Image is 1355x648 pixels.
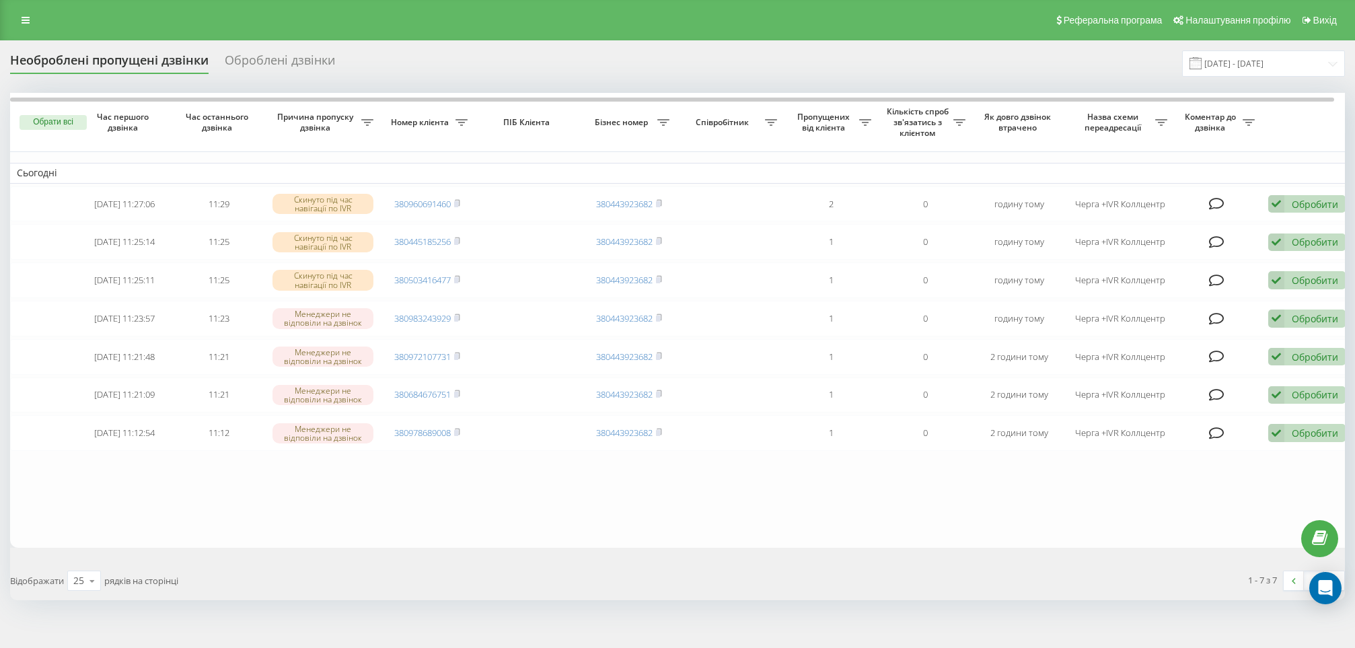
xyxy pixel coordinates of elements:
[972,262,1066,298] td: годину тому
[77,415,172,451] td: [DATE] 11:12:54
[983,112,1056,133] span: Як довго дзвінок втрачено
[394,351,451,363] a: 380972107731
[272,347,373,367] div: Менеджери не відповіли на дзвінок
[596,388,653,400] a: 380443923682
[784,377,878,413] td: 1
[878,301,972,336] td: 0
[596,274,653,286] a: 380443923682
[784,262,878,298] td: 1
[77,262,172,298] td: [DATE] 11:25:11
[394,427,451,439] a: 380978689008
[77,186,172,222] td: [DATE] 11:27:06
[225,53,335,74] div: Оброблені дзвінки
[104,575,178,587] span: рядків на сторінці
[1066,415,1174,451] td: Черга +IVR Коллцентр
[1309,572,1342,604] div: Open Intercom Messenger
[272,194,373,214] div: Скинуто під час навігації по IVR
[272,423,373,443] div: Менеджери не відповіли на дзвінок
[878,262,972,298] td: 0
[878,224,972,260] td: 0
[10,575,64,587] span: Відображати
[1066,339,1174,375] td: Черга +IVR Коллцентр
[387,117,455,128] span: Номер клієнта
[272,308,373,328] div: Менеджери не відповіли на дзвінок
[77,224,172,260] td: [DATE] 11:25:14
[596,312,653,324] a: 380443923682
[394,312,451,324] a: 380983243929
[172,301,266,336] td: 11:23
[77,339,172,375] td: [DATE] 11:21:48
[394,198,451,210] a: 380960691460
[1066,186,1174,222] td: Черга +IVR Коллцентр
[73,574,84,587] div: 25
[1248,573,1277,587] div: 1 - 7 з 7
[1292,427,1338,439] div: Обробити
[88,112,161,133] span: Час першого дзвінка
[1313,15,1337,26] span: Вихід
[77,301,172,336] td: [DATE] 11:23:57
[20,115,87,130] button: Обрати всі
[972,377,1066,413] td: 2 години тому
[972,415,1066,451] td: 2 години тому
[878,377,972,413] td: 0
[589,117,657,128] span: Бізнес номер
[1292,236,1338,248] div: Обробити
[394,236,451,248] a: 380445185256
[784,301,878,336] td: 1
[1181,112,1243,133] span: Коментар до дзвінка
[172,224,266,260] td: 11:25
[10,53,209,74] div: Необроблені пропущені дзвінки
[972,339,1066,375] td: 2 години тому
[878,186,972,222] td: 0
[972,224,1066,260] td: годину тому
[1304,571,1324,590] a: 1
[1292,312,1338,325] div: Обробити
[1066,301,1174,336] td: Черга +IVR Коллцентр
[272,232,373,252] div: Скинуто під час навігації по IVR
[272,385,373,405] div: Менеджери не відповіли на дзвінок
[1292,274,1338,287] div: Обробити
[172,262,266,298] td: 11:25
[1066,262,1174,298] td: Черга +IVR Коллцентр
[972,301,1066,336] td: годину тому
[1185,15,1290,26] span: Налаштування профілю
[972,186,1066,222] td: годину тому
[1292,388,1338,401] div: Обробити
[878,339,972,375] td: 0
[272,112,361,133] span: Причина пропуску дзвінка
[784,415,878,451] td: 1
[596,198,653,210] a: 380443923682
[791,112,859,133] span: Пропущених від клієнта
[172,339,266,375] td: 11:21
[1064,15,1163,26] span: Реферальна програма
[272,270,373,290] div: Скинуто під час навігації по IVR
[784,339,878,375] td: 1
[683,117,765,128] span: Співробітник
[172,377,266,413] td: 11:21
[784,224,878,260] td: 1
[596,236,653,248] a: 380443923682
[784,186,878,222] td: 2
[172,415,266,451] td: 11:12
[1066,377,1174,413] td: Черга +IVR Коллцентр
[596,351,653,363] a: 380443923682
[885,106,953,138] span: Кількість спроб зв'язатись з клієнтом
[1073,112,1155,133] span: Назва схеми переадресації
[182,112,255,133] span: Час останнього дзвінка
[1292,198,1338,211] div: Обробити
[394,274,451,286] a: 380503416477
[77,377,172,413] td: [DATE] 11:21:09
[596,427,653,439] a: 380443923682
[172,186,266,222] td: 11:29
[394,388,451,400] a: 380684676751
[486,117,571,128] span: ПІБ Клієнта
[1292,351,1338,363] div: Обробити
[878,415,972,451] td: 0
[1066,224,1174,260] td: Черга +IVR Коллцентр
